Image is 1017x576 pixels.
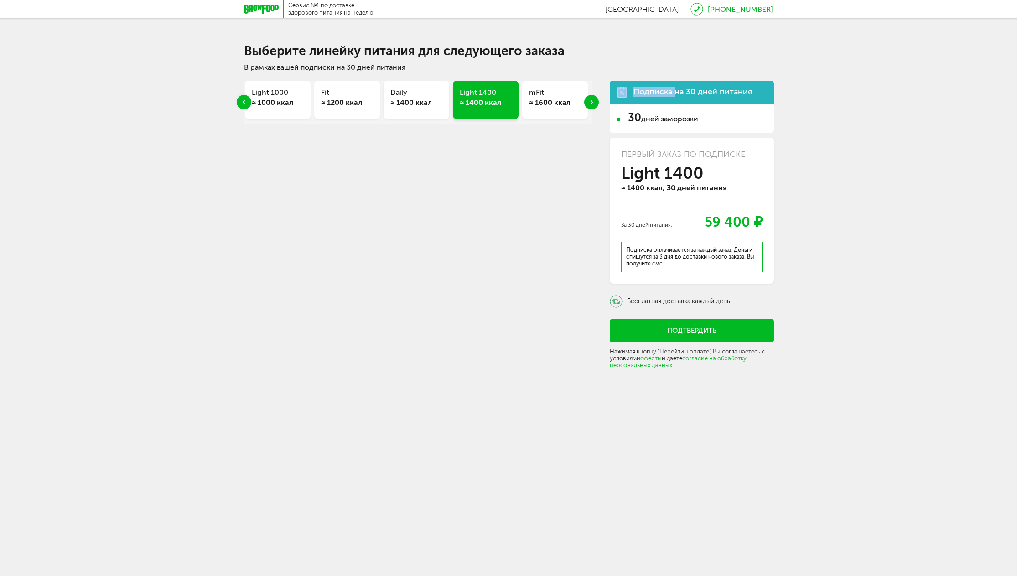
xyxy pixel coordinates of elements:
div: Выберите линейку питания для следующего заказа [244,44,773,58]
span: каждый день [692,297,730,305]
h3: Light 1000 [252,88,304,98]
div: 59 400 ₽ [705,214,763,230]
div: Light 1400 [621,166,763,181]
h3: Fit [321,88,373,98]
span: 30 [628,110,641,125]
button: Подтвердить [610,319,774,342]
h3: Daily [390,88,442,98]
div: В рамках вашей подписки на 30 дней питания [244,63,773,72]
h3: mFit [529,88,581,98]
p: Нажимая кнопку "Перейти к оплате", Вы соглашаетесь с условиями и даёте . [610,348,774,368]
a: [PHONE_NUMBER] [708,5,773,14]
h3: Light 1400 [460,88,512,98]
div: Бесплатная доставка: [627,298,730,305]
div: ≈ 1000 ккал [252,98,304,108]
div: ≈ 1400 ккал [390,98,442,108]
p: ≈ 1400 ккал, 30 дней питания [621,181,763,195]
p: Подписка оплачивается за каждый заказ. Деньги спишутся за 3 дня до доставки нового заказа. Вы пол... [626,247,758,267]
span: [GEOGRAPHIC_DATA] [605,5,679,14]
li: дней заморозки [617,110,767,125]
div: Previous slide [237,95,251,109]
img: icon.da23462.svg [617,87,627,98]
div: Сервис №1 по доставке здорового питания на неделю [288,2,374,16]
a: оферты [640,355,662,362]
div: За 30 дней питания: [621,222,672,228]
a: согласие на обработку персональных данных [610,355,747,368]
div: ≈ 1400 ккал [460,98,512,108]
h2: Первый заказ по подписке [621,149,763,166]
div: ≈ 1600 ккал [529,98,581,108]
div: Подписка на 30 дней питания [633,88,752,96]
div: ≈ 1200 ккал [321,98,373,108]
div: Next slide [584,95,599,109]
